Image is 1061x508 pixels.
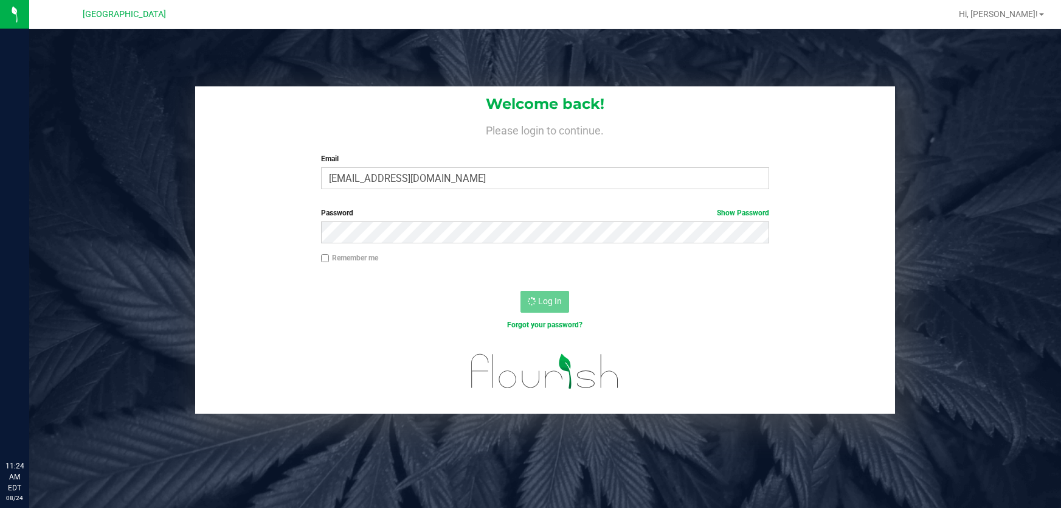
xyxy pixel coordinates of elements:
label: Remember me [321,252,378,263]
span: Log In [538,296,562,306]
a: Show Password [717,209,769,217]
a: Forgot your password? [507,321,582,329]
h4: Please login to continue. [195,122,895,136]
input: Remember me [321,254,330,263]
button: Log In [520,291,569,313]
h1: Welcome back! [195,96,895,112]
span: [GEOGRAPHIC_DATA] [83,9,166,19]
p: 11:24 AM EDT [5,461,24,493]
span: Hi, [PERSON_NAME]! [959,9,1038,19]
label: Email [321,153,770,164]
img: flourish_logo.svg [458,343,633,400]
p: 08/24 [5,493,24,503]
span: Password [321,209,353,217]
